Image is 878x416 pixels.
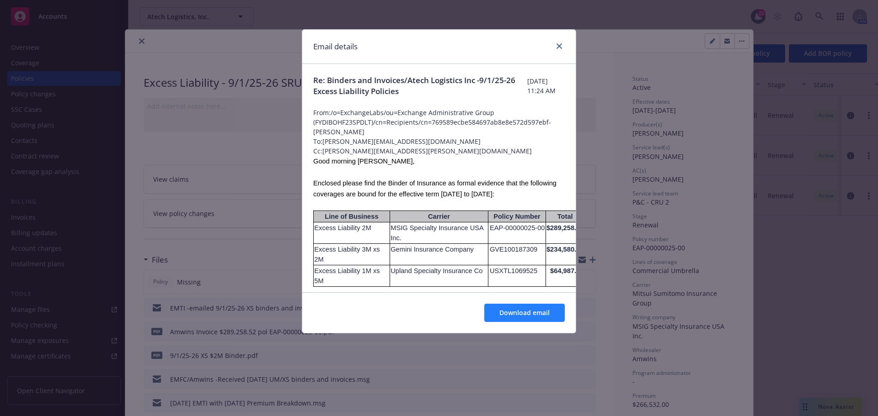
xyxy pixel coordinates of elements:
span: USXTL1069525 [490,267,537,274]
button: Download email [484,304,565,322]
span: Excess Liability 1M xs 5M [314,267,380,284]
span: $64,987.50 [550,267,584,274]
span: Download email [499,308,550,317]
span: Upland Specialty Insurance Co [391,267,482,274]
